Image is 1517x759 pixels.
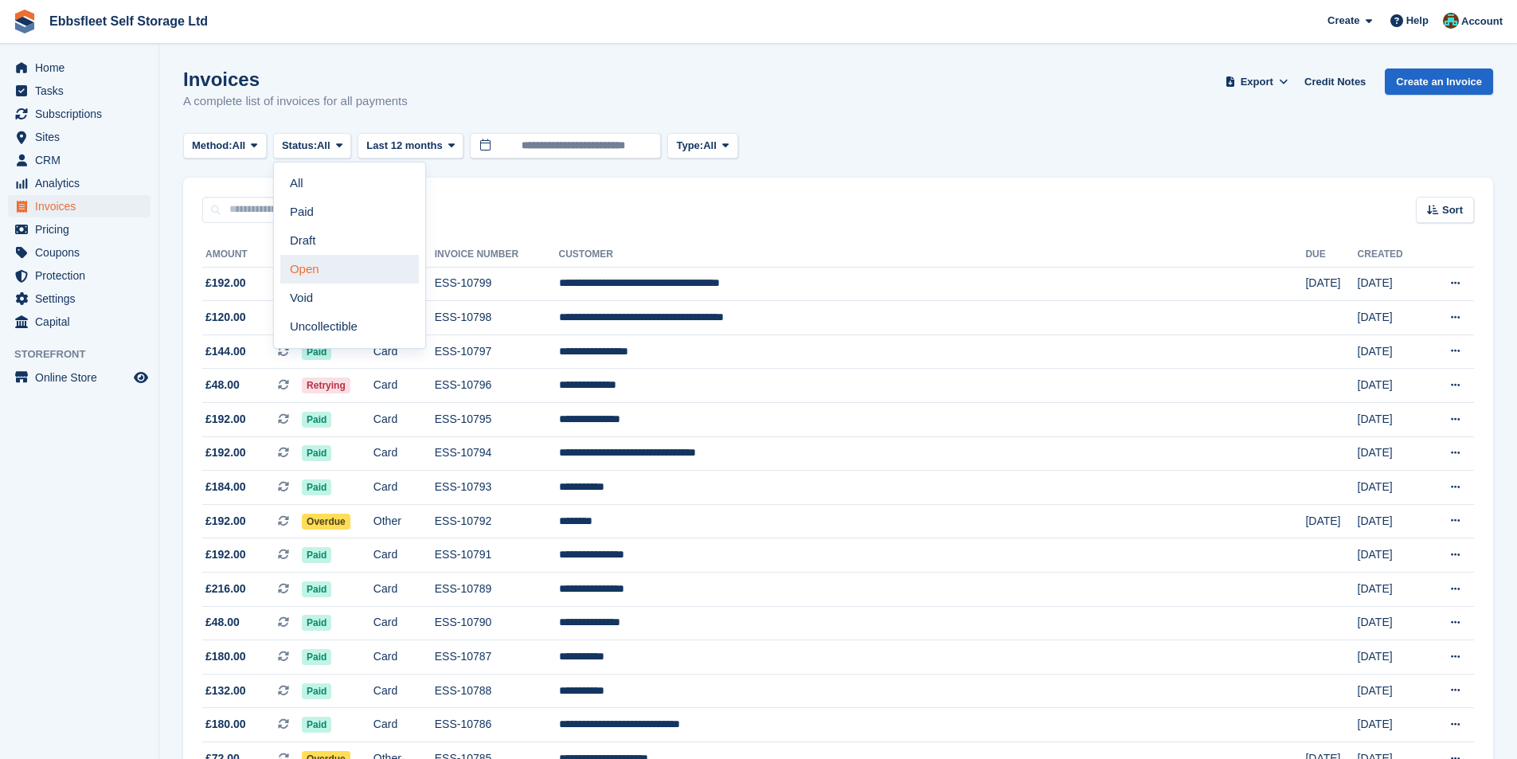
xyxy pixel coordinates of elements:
td: ESS-10794 [435,436,559,471]
a: menu [8,149,151,171]
td: [DATE] [1358,436,1425,471]
td: ESS-10797 [435,335,559,369]
span: £192.00 [205,275,246,291]
span: Create [1327,13,1359,29]
a: Create an Invoice [1385,68,1493,95]
span: Paid [302,344,331,360]
a: menu [8,80,151,102]
td: [DATE] [1358,640,1425,675]
span: £216.00 [205,581,246,597]
td: [DATE] [1358,674,1425,708]
td: ESS-10788 [435,674,559,708]
span: £192.00 [205,513,246,530]
span: Paid [302,547,331,563]
span: Protection [35,264,131,287]
td: [DATE] [1358,471,1425,505]
a: Void [280,284,419,312]
td: Card [373,471,435,505]
span: Last 12 months [366,138,442,154]
span: £180.00 [205,648,246,665]
span: Paid [302,412,331,428]
td: ESS-10791 [435,538,559,573]
td: [DATE] [1358,504,1425,538]
td: ESS-10796 [435,369,559,403]
span: Method: [192,138,233,154]
p: A complete list of invoices for all payments [183,92,408,111]
a: All [280,169,419,198]
td: Card [373,403,435,437]
a: Ebbsfleet Self Storage Ltd [43,8,214,34]
span: Paid [302,479,331,495]
span: £180.00 [205,716,246,733]
button: Type: All [667,133,737,159]
span: £192.00 [205,444,246,461]
span: Online Store [35,366,131,389]
span: Paid [302,615,331,631]
span: Sites [35,126,131,148]
span: £132.00 [205,683,246,699]
td: Card [373,538,435,573]
span: Tasks [35,80,131,102]
span: CRM [35,149,131,171]
span: Pricing [35,218,131,241]
th: Due [1305,242,1357,268]
span: £48.00 [205,614,240,631]
a: Credit Notes [1298,68,1372,95]
span: Retrying [302,378,350,393]
a: menu [8,311,151,333]
a: menu [8,103,151,125]
span: Overdue [302,514,350,530]
td: ESS-10787 [435,640,559,675]
td: Card [373,640,435,675]
td: Other [373,504,435,538]
span: Subscriptions [35,103,131,125]
td: [DATE] [1358,708,1425,742]
a: menu [8,241,151,264]
span: £184.00 [205,479,246,495]
a: Open [280,255,419,284]
span: Storefront [14,346,158,362]
a: Paid [280,198,419,226]
a: menu [8,218,151,241]
a: menu [8,288,151,310]
span: Paid [302,717,331,733]
span: Export [1241,74,1273,90]
span: Paid [302,683,331,699]
td: [DATE] [1358,403,1425,437]
td: ESS-10793 [435,471,559,505]
span: All [317,138,330,154]
span: All [703,138,717,154]
td: Card [373,708,435,742]
span: Capital [35,311,131,333]
td: Card [373,606,435,640]
td: Card [373,369,435,403]
td: [DATE] [1358,369,1425,403]
span: Invoices [35,195,131,217]
td: Card [373,335,435,369]
td: ESS-10786 [435,708,559,742]
button: Method: All [183,133,267,159]
span: Paid [302,445,331,461]
td: ESS-10792 [435,504,559,538]
td: Card [373,573,435,607]
a: Draft [280,226,419,255]
a: Preview store [131,368,151,387]
span: Status: [282,138,317,154]
td: [DATE] [1358,538,1425,573]
span: Settings [35,288,131,310]
span: Paid [302,581,331,597]
a: Uncollectible [280,312,419,341]
th: Invoice Number [435,242,559,268]
span: Sort [1442,202,1463,218]
span: Help [1406,13,1429,29]
button: Last 12 months [358,133,463,159]
td: [DATE] [1358,301,1425,335]
span: £192.00 [205,411,246,428]
th: Created [1358,242,1425,268]
th: Amount [202,242,302,268]
td: [DATE] [1358,335,1425,369]
td: Card [373,674,435,708]
span: All [233,138,246,154]
img: stora-icon-8386f47178a22dfd0bd8f6a31ec36ba5ce8667c1dd55bd0f319d3a0aa187defe.svg [13,10,37,33]
td: ESS-10795 [435,403,559,437]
